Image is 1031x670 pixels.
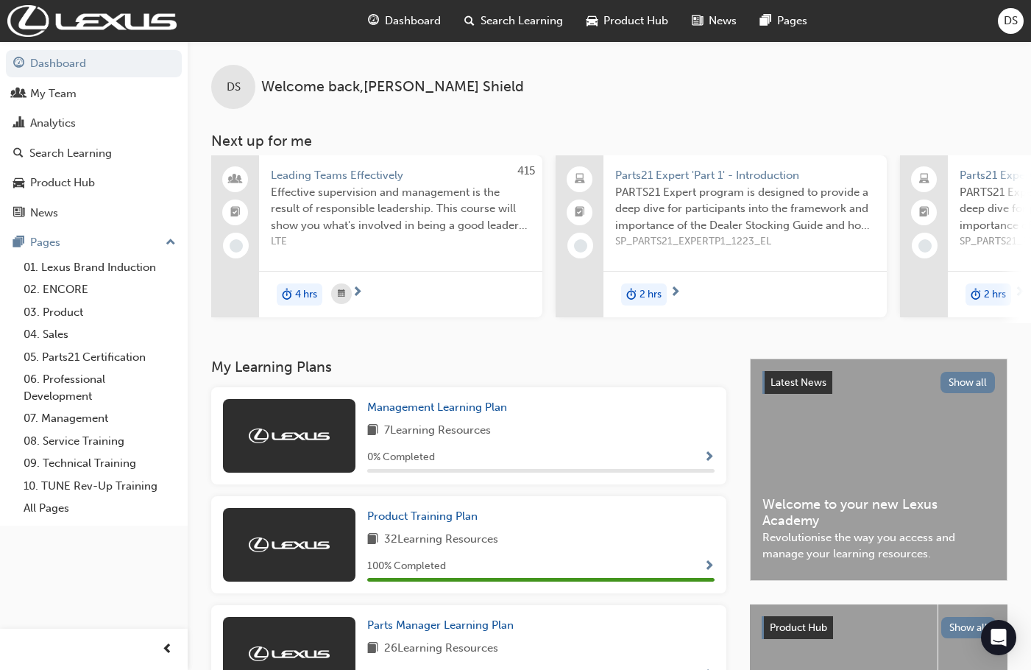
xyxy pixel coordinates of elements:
button: Show Progress [704,448,715,467]
a: Latest NewsShow allWelcome to your new Lexus AcademyRevolutionise the way you access and manage y... [750,359,1007,581]
a: Parts21 Expert 'Part 1' - IntroductionPARTS21 Expert program is designed to provide a deep dive f... [556,155,887,317]
span: 4 hrs [295,286,317,303]
img: Trak [7,5,177,37]
button: Show all [940,372,996,393]
span: guage-icon [368,12,379,30]
span: next-icon [1014,286,1025,300]
span: booktick-icon [230,203,241,222]
span: 0 % Completed [367,449,435,466]
span: Welcome to your new Lexus Academy [762,496,995,529]
span: 26 Learning Resources [384,640,498,658]
h3: My Learning Plans [211,359,726,375]
a: Dashboard [6,50,182,77]
span: 7 Learning Resources [384,422,491,440]
span: book-icon [367,640,378,658]
span: Leading Teams Effectively [271,167,531,184]
a: 02. ENCORE [18,278,182,301]
span: Pages [777,13,807,29]
span: booktick-icon [919,203,929,222]
span: search-icon [464,12,475,30]
div: My Team [30,85,77,102]
img: Trak [249,537,330,552]
span: Parts21 Expert 'Part 1' - Introduction [615,167,875,184]
span: calendar-icon [338,285,345,303]
span: Search Learning [481,13,563,29]
span: guage-icon [13,57,24,71]
span: 2 hrs [984,286,1006,303]
span: Show Progress [704,451,715,465]
span: chart-icon [13,117,24,130]
a: 10. TUNE Rev-Up Training [18,475,182,498]
span: people-icon [230,170,241,189]
a: All Pages [18,497,182,520]
a: Management Learning Plan [367,399,513,416]
span: laptop-icon [919,170,929,189]
a: 09. Technical Training [18,452,182,475]
a: search-iconSearch Learning [453,6,575,36]
button: Pages [6,229,182,256]
span: duration-icon [626,285,637,304]
div: Search Learning [29,145,112,162]
a: Search Learning [6,140,182,167]
a: guage-iconDashboard [356,6,453,36]
button: Show Progress [704,557,715,576]
a: 03. Product [18,301,182,324]
span: people-icon [13,88,24,101]
span: Revolutionise the way you access and manage your learning resources. [762,529,995,563]
a: news-iconNews [680,6,748,36]
div: Product Hub [30,174,95,191]
span: booktick-icon [575,203,585,222]
span: Latest News [770,376,826,389]
span: up-icon [166,233,176,253]
span: pages-icon [760,12,771,30]
span: DS [227,79,241,96]
span: Dashboard [385,13,441,29]
a: car-iconProduct Hub [575,6,680,36]
img: Trak [249,429,330,443]
a: News [6,200,182,227]
span: car-icon [587,12,598,30]
a: pages-iconPages [748,6,819,36]
span: Show Progress [704,560,715,574]
span: learningRecordVerb_NONE-icon [230,239,243,253]
span: book-icon [367,531,378,549]
a: 07. Management [18,407,182,430]
a: Analytics [6,110,182,137]
span: 2 hrs [639,286,662,303]
div: News [30,205,58,222]
div: Pages [30,234,60,251]
a: Latest NewsShow all [762,371,995,395]
span: 100 % Completed [367,558,446,575]
span: pages-icon [13,236,24,250]
button: DashboardMy TeamAnalyticsSearch LearningProduct HubNews [6,47,182,229]
a: 08. Service Training [18,430,182,453]
button: DS [998,8,1024,34]
span: duration-icon [282,285,292,304]
span: learningRecordVerb_NONE-icon [918,239,932,253]
span: duration-icon [971,285,981,304]
span: DS [1004,13,1018,29]
span: Parts Manager Learning Plan [367,618,514,632]
img: Trak [249,646,330,661]
span: 415 [517,164,535,177]
span: book-icon [367,422,378,440]
span: Product Training Plan [367,509,478,523]
span: Welcome back , [PERSON_NAME] Shield [261,79,524,96]
span: prev-icon [162,641,173,659]
span: learningRecordVerb_NONE-icon [574,239,587,253]
span: SP_PARTS21_EXPERTP1_1223_EL [615,233,875,250]
span: next-icon [670,286,681,300]
a: My Team [6,80,182,107]
a: 04. Sales [18,323,182,346]
a: 415Leading Teams EffectivelyEffective supervision and management is the result of responsible lea... [211,155,542,317]
span: News [709,13,737,29]
span: car-icon [13,177,24,190]
span: Effective supervision and management is the result of responsible leadership. This course will sh... [271,184,531,234]
span: Product Hub [770,621,827,634]
span: 32 Learning Resources [384,531,498,549]
a: 05. Parts21 Certification [18,346,182,369]
a: 01. Lexus Brand Induction [18,256,182,279]
h3: Next up for me [188,133,1031,149]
